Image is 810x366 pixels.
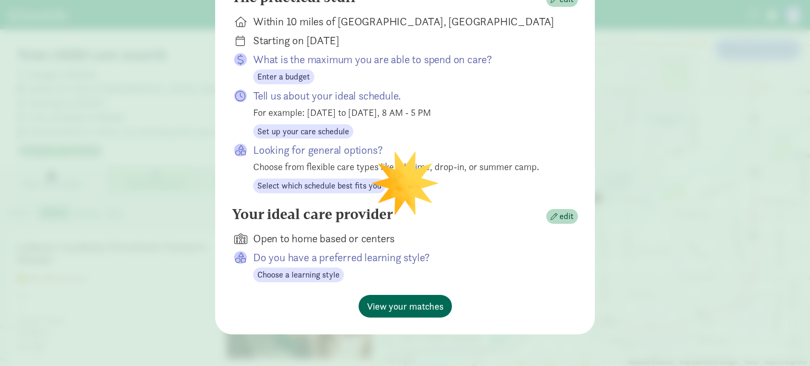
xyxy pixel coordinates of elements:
div: For example: [DATE] to [DATE], 8 AM - 5 PM [253,105,561,120]
button: edit [546,209,578,224]
p: What is the maximum you are able to spend on care? [253,52,561,67]
button: Select which schedule best fits you [253,179,385,193]
div: Choose from flexible care types like full-time, drop-in, or summer camp. [253,160,561,174]
span: View your matches [367,299,443,313]
p: Looking for general options? [253,143,561,157]
button: View your matches [359,295,452,318]
p: Tell us about your ideal schedule. [253,88,561,103]
h4: Your ideal care provider [232,206,393,223]
div: Open to home based or centers [253,231,561,246]
span: Set up your care schedule [257,125,349,138]
div: Within 10 miles of [GEOGRAPHIC_DATA], [GEOGRAPHIC_DATA] [253,14,561,29]
span: edit [560,210,574,223]
div: Starting on [DATE] [253,33,561,48]
button: Enter a budget [253,70,314,84]
button: Set up your care schedule [253,124,353,139]
span: Select which schedule best fits you [257,180,381,192]
button: Choose a learning style [253,268,344,282]
span: Enter a budget [257,71,310,83]
span: Choose a learning style [257,269,340,281]
p: Do you have a preferred learning style? [253,250,561,265]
